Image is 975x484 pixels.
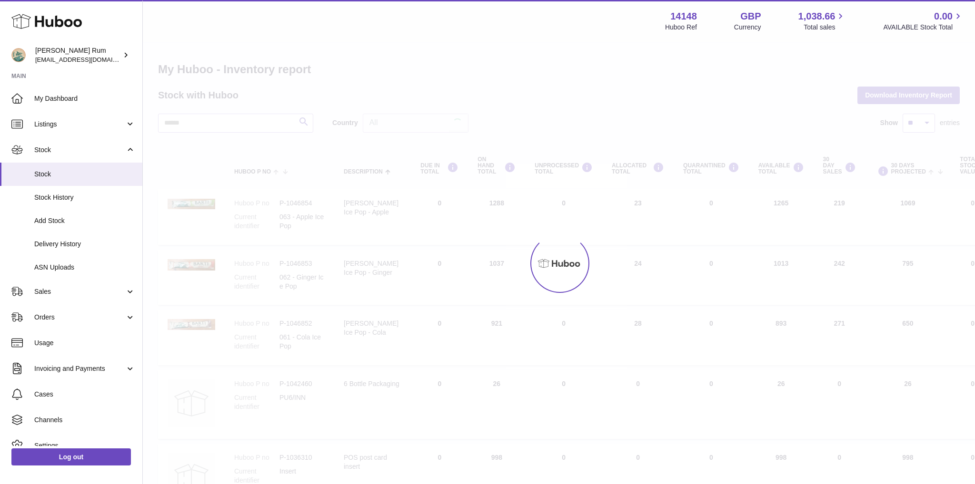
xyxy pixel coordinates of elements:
[34,441,135,450] span: Settings
[34,416,135,425] span: Channels
[34,145,125,155] span: Stock
[883,10,964,32] a: 0.00 AVAILABLE Stock Total
[34,120,125,129] span: Listings
[34,94,135,103] span: My Dashboard
[34,390,135,399] span: Cases
[665,23,697,32] div: Huboo Ref
[34,287,125,296] span: Sales
[34,339,135,348] span: Usage
[11,448,131,465] a: Log out
[34,263,135,272] span: ASN Uploads
[34,216,135,225] span: Add Stock
[734,23,761,32] div: Currency
[35,56,140,63] span: [EMAIL_ADDRESS][DOMAIN_NAME]
[34,193,135,202] span: Stock History
[34,170,135,179] span: Stock
[34,364,125,373] span: Invoicing and Payments
[34,313,125,322] span: Orders
[670,10,697,23] strong: 14148
[883,23,964,32] span: AVAILABLE Stock Total
[34,240,135,249] span: Delivery History
[740,10,761,23] strong: GBP
[798,10,846,32] a: 1,038.66 Total sales
[804,23,846,32] span: Total sales
[934,10,953,23] span: 0.00
[11,48,26,62] img: mail@bartirum.wales
[35,46,121,64] div: [PERSON_NAME] Rum
[798,10,836,23] span: 1,038.66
